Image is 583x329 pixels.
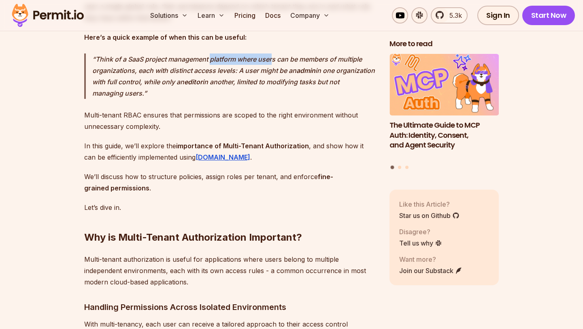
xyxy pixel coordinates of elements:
[389,39,499,49] h2: More to read
[287,7,333,23] button: Company
[84,199,377,244] h2: Why is Multi-Tenant Authorization Important?
[296,66,315,75] strong: admin
[262,7,284,23] a: Docs
[477,6,519,25] a: Sign In
[431,7,468,23] a: 5.3k
[184,78,202,86] strong: editor
[84,33,247,41] strong: Here’s a quick example of when this can be useful:
[84,109,377,132] p: Multi-tenant RBAC ensures that permissions are scoped to the right environment without unnecessar...
[405,165,409,169] button: Go to slide 3
[391,165,394,169] button: Go to slide 1
[399,210,460,220] a: Star us on Github
[445,11,462,20] span: 5.3k
[399,254,462,264] p: Want more?
[84,301,377,314] h3: Handling Permissions Across Isolated Environments
[399,199,460,209] p: Like this Article?
[8,2,87,29] img: Permit logo
[398,165,401,169] button: Go to slide 2
[389,54,499,115] img: The Ultimate Guide to MCP Auth: Identity, Consent, and Agent Security
[522,6,575,25] a: Start Now
[194,7,228,23] button: Learn
[399,238,442,248] a: Tell us why
[84,171,377,194] p: We’ll discuss how to structure policies, assign roles per tenant, and enforce .
[84,173,333,192] strong: fine-grained permissions
[231,7,259,23] a: Pricing
[389,120,499,150] h3: The Ultimate Guide to MCP Auth: Identity, Consent, and Agent Security
[389,54,499,160] li: 1 of 3
[196,153,250,161] a: [DOMAIN_NAME]
[92,53,377,99] p: Think of a SaaS project management platform where users can be members of multiple organizations,...
[84,202,377,213] p: Let’s dive in.
[399,265,462,275] a: Join our Substack
[147,7,191,23] button: Solutions
[399,226,442,236] p: Disagree?
[389,54,499,160] a: The Ultimate Guide to MCP Auth: Identity, Consent, and Agent SecurityThe Ultimate Guide to MCP Au...
[84,140,377,163] p: In this guide, we’ll explore the , and show how it can be efficiently implemented using .
[176,142,309,150] strong: importance of Multi-Tenant Authorization
[84,254,377,288] p: Multi-tenant authorization is useful for applications where users belong to multiple independent ...
[389,54,499,170] div: Posts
